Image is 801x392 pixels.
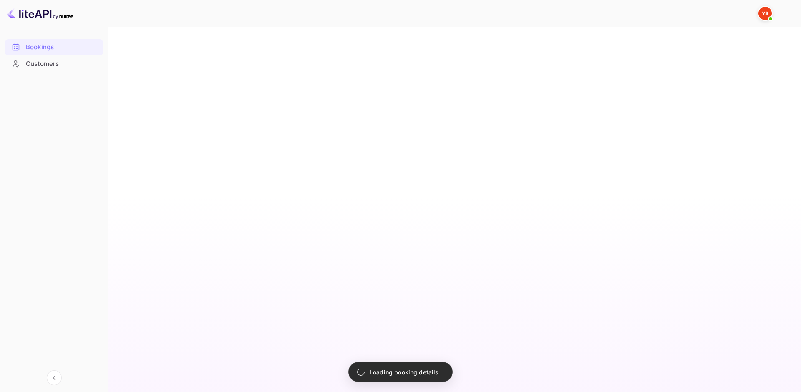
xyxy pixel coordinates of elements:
a: Bookings [5,39,103,55]
a: Customers [5,56,103,71]
p: Loading booking details... [370,368,444,377]
div: Bookings [26,43,99,52]
button: Collapse navigation [47,370,62,385]
img: Yandex Support [758,7,772,20]
div: Bookings [5,39,103,55]
div: Customers [5,56,103,72]
div: Customers [26,59,99,69]
img: LiteAPI logo [7,7,73,20]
